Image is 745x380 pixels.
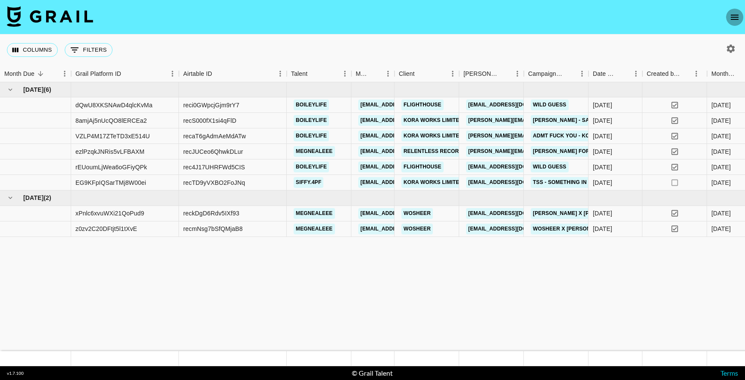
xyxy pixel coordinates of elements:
a: megnealeee [294,224,335,234]
div: Sep '25 [711,116,731,125]
div: recJUCeo6QhwkDLur [183,147,243,156]
button: Show filters [65,43,113,57]
div: Booker [459,65,524,82]
div: Manager [356,65,369,82]
button: Menu [274,67,287,80]
div: 19/08/2025 [593,209,612,218]
div: recTD9yVXBO2FoJNq [183,178,245,187]
a: boileylife [294,162,329,172]
div: 08/09/2025 [593,147,612,156]
a: KORA WORKS LIMITED [401,177,465,188]
div: 08/09/2025 [593,132,612,140]
button: Menu [690,67,703,80]
a: Flighthouse [401,162,444,172]
button: Sort [307,68,319,80]
a: [PERSON_NAME][EMAIL_ADDRESS][DOMAIN_NAME] [466,115,607,126]
div: recaT6gAdmAeMdATw [183,132,246,140]
div: v 1.7.100 [7,371,24,376]
a: [EMAIL_ADDRESS][DOMAIN_NAME] [466,208,563,219]
a: [EMAIL_ADDRESS][DOMAIN_NAME] [358,177,455,188]
div: recS000fX1si4qFlD [183,116,236,125]
a: [PERSON_NAME][EMAIL_ADDRESS][DOMAIN_NAME] [466,146,607,157]
div: dQwU8XKSNAwD4qlcKvMa [75,101,153,109]
div: Grail Platform ID [75,65,121,82]
a: boileylife [294,115,329,126]
div: Aug '25 [711,224,731,233]
button: Sort [121,68,133,80]
a: Relentless Records [401,146,468,157]
div: Client [394,65,459,82]
button: Sort [563,68,576,80]
div: Month Due [711,65,736,82]
div: reckDgD6Rdv5IXf93 [183,209,239,218]
button: Menu [629,67,642,80]
a: [PERSON_NAME] x [PERSON_NAME] [531,208,630,219]
div: Created by Grail Team [647,65,680,82]
div: Client [399,65,415,82]
a: Wosheer [401,224,433,234]
span: ( 6 ) [44,85,51,94]
button: Menu [576,67,588,80]
a: [PERSON_NAME][EMAIL_ADDRESS][DOMAIN_NAME] [466,131,607,141]
button: Select columns [7,43,58,57]
div: 08/09/2025 [593,116,612,125]
button: Menu [58,67,71,80]
div: Sep '25 [711,101,731,109]
a: [EMAIL_ADDRESS][DOMAIN_NAME] [466,100,563,110]
div: Date Created [588,65,642,82]
div: 10/09/2025 [593,101,612,109]
button: Sort [34,68,47,80]
img: Grail Talent [7,6,93,27]
a: ADMT Fuck You - Kora x Boiley Life [531,131,639,141]
button: Sort [369,68,382,80]
a: TSS - Something In The Way [531,177,614,188]
div: Grail Platform ID [71,65,179,82]
button: Sort [499,68,511,80]
div: © Grail Talent [352,369,393,377]
button: Menu [338,67,351,80]
button: Sort [617,68,629,80]
button: Sort [212,68,224,80]
div: rec4J17UHRFWd5CIS [183,163,245,171]
div: Sep '25 [711,132,731,140]
div: Campaign (Type) [524,65,588,82]
button: Menu [511,67,524,80]
a: [PERSON_NAME] - Save Me - KORA x Boiley Life [531,115,667,126]
button: Sort [415,68,427,80]
button: hide children [4,84,16,96]
button: open drawer [726,9,743,26]
button: Sort [680,68,692,80]
a: KORA WORKS LIMITED [401,115,465,126]
a: [EMAIL_ADDRESS][DOMAIN_NAME] [466,177,563,188]
a: [EMAIL_ADDRESS][DOMAIN_NAME] [466,224,563,234]
div: Created by Grail Team [642,65,707,82]
button: hide children [4,192,16,204]
a: [EMAIL_ADDRESS][DOMAIN_NAME] [358,100,455,110]
div: 19/08/2025 [593,224,612,233]
a: Flighthouse [401,100,444,110]
a: [EMAIL_ADDRESS][DOMAIN_NAME] [358,208,455,219]
a: wild guess [531,100,569,110]
span: ( 2 ) [44,193,51,202]
div: VZLP4M17ZTeTD3xE514U [75,132,150,140]
div: 05/09/2025 [593,178,612,187]
a: KORA WORKS LIMITED [401,131,465,141]
a: megnealeee [294,146,335,157]
a: siffy.4pf [294,177,323,188]
a: [EMAIL_ADDRESS][DOMAIN_NAME] [358,162,455,172]
div: recmNsg7bSfQMjaB8 [183,224,243,233]
a: [PERSON_NAME] Ford -MegNealeee x Relentless Records [531,146,705,157]
div: z0zv2C20DFtjt5l1tXvE [75,224,137,233]
div: Sep '25 [711,147,731,156]
a: [EMAIL_ADDRESS][DOMAIN_NAME] [358,146,455,157]
button: Menu [166,67,179,80]
a: [EMAIL_ADDRESS][DOMAIN_NAME] [466,162,563,172]
a: [EMAIL_ADDRESS][DOMAIN_NAME] [358,115,455,126]
button: Menu [382,67,394,80]
div: 8amjAj5nUcQO8lERCEa2 [75,116,147,125]
div: 08/09/2025 [593,163,612,171]
a: [EMAIL_ADDRESS][DOMAIN_NAME] [358,131,455,141]
span: [DATE] [23,85,44,94]
div: Campaign (Type) [528,65,563,82]
a: megnealeee [294,208,335,219]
